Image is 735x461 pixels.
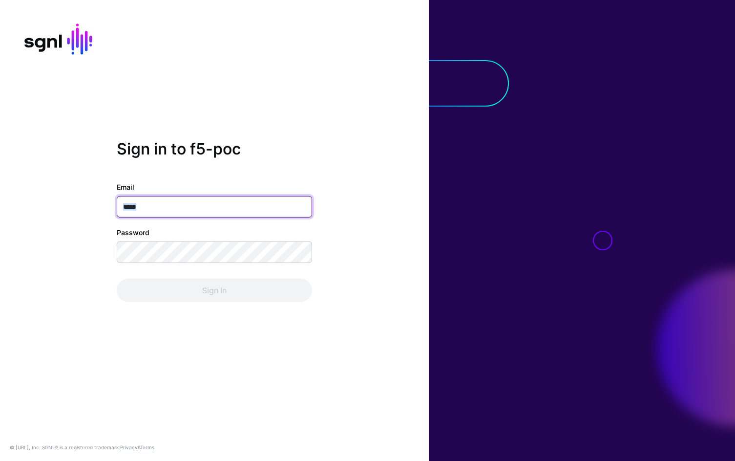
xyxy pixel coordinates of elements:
[140,444,154,450] a: Terms
[10,443,154,451] div: © [URL], Inc. SGNL® is a registered trademark. &
[117,139,312,158] h2: Sign in to f5-poc
[120,444,138,450] a: Privacy
[117,182,134,192] label: Email
[117,227,149,238] label: Password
